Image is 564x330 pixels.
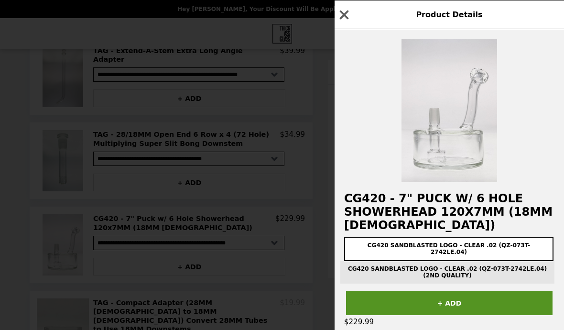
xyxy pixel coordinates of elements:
button: CG420 Sandblasted Logo - Clear .02 (QZ-073T-2742LE.04) [344,237,553,261]
img: CG420 Sandblasted Logo - Clear .02 (QZ-073T-2742LE.04) [401,39,497,182]
h2: CG420 - 7" Puck w/ 6 Hole Showerhead 120x7MM (18MM [DEMOGRAPHIC_DATA]) [335,192,564,232]
button: + ADD [346,291,553,315]
div: $229.99 [335,315,564,329]
span: Product Details [416,10,482,19]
